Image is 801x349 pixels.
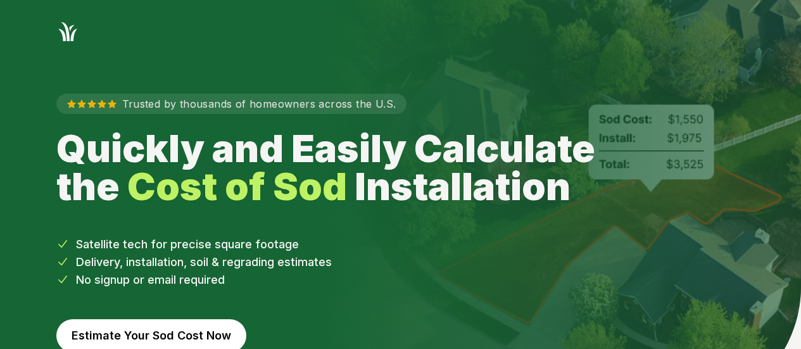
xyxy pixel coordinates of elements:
h1: Quickly and Easily Calculate the Installation [56,129,624,205]
li: Satellite tech for precise square footage [56,236,745,253]
li: No signup or email required [56,271,745,289]
li: Delivery, installation, soil & regrading [56,253,745,271]
p: Trusted by thousands of homeowners across the U.S. [56,94,407,114]
span: estimates [277,255,332,269]
strong: Cost of Sod [127,163,347,209]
